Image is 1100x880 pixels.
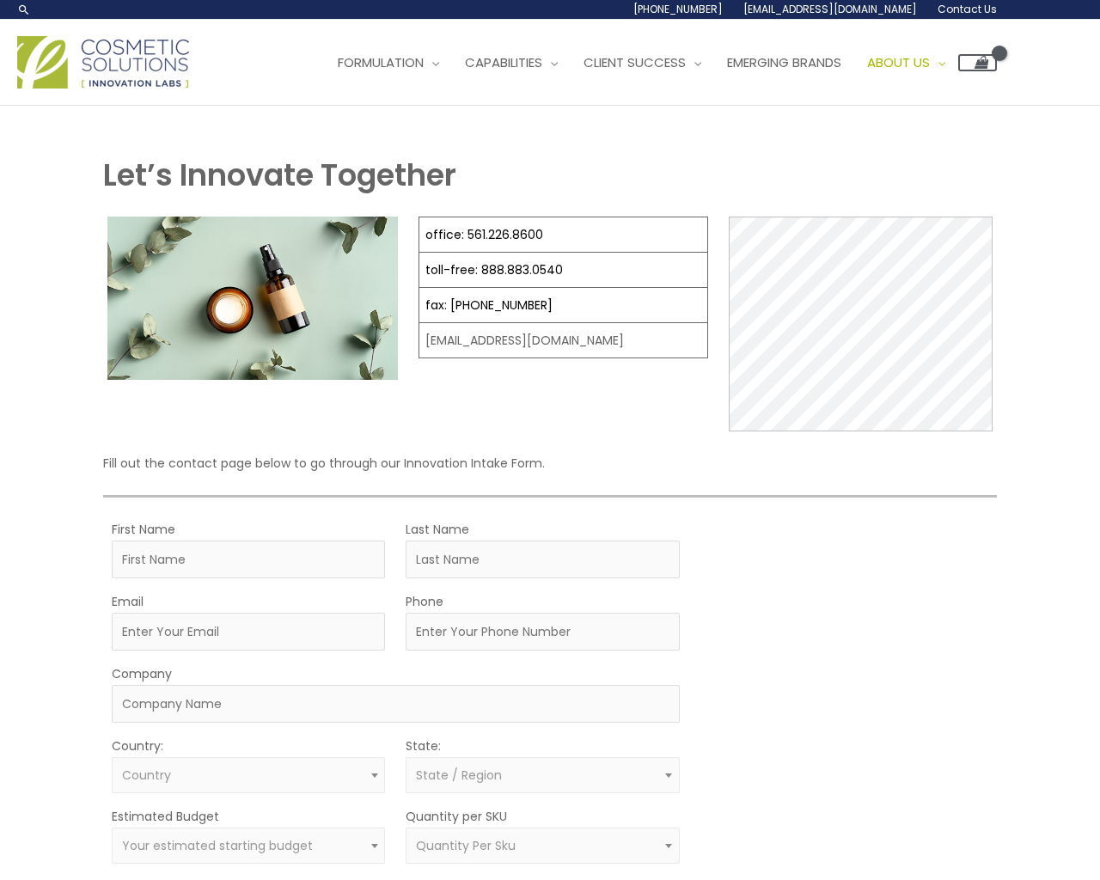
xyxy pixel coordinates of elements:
[465,53,542,71] span: Capabilities
[112,613,385,651] input: Enter Your Email
[112,590,144,613] label: Email
[416,767,502,784] span: State / Region
[867,53,930,71] span: About Us
[112,663,172,685] label: Company
[112,735,163,757] label: Country:
[107,217,397,380] img: Contact page image for private label skincare manufacturer Cosmetic solutions shows a skin care b...
[338,53,424,71] span: Formulation
[727,53,841,71] span: Emerging Brands
[406,541,679,578] input: Last Name
[103,154,456,196] strong: Let’s Innovate Together
[122,837,313,854] span: Your estimated starting budget
[958,54,997,71] a: View Shopping Cart, empty
[571,37,714,89] a: Client Success
[584,53,686,71] span: Client Success
[419,323,707,358] td: [EMAIL_ADDRESS][DOMAIN_NAME]
[112,541,385,578] input: First Name
[17,3,31,16] a: Search icon link
[854,37,958,89] a: About Us
[122,767,171,784] span: Country
[425,226,543,243] a: office: 561.226.8600
[103,452,997,474] p: Fill out the contact page below to go through our Innovation Intake Form.
[325,37,452,89] a: Formulation
[112,685,679,723] input: Company Name
[406,590,443,613] label: Phone
[406,613,679,651] input: Enter Your Phone Number
[406,805,507,828] label: Quantity per SKU
[452,37,571,89] a: Capabilities
[416,837,516,854] span: Quantity Per Sku
[714,37,854,89] a: Emerging Brands
[425,296,553,314] a: fax: [PHONE_NUMBER]
[406,518,469,541] label: Last Name
[17,36,189,89] img: Cosmetic Solutions Logo
[112,518,175,541] label: First Name
[938,2,997,16] span: Contact Us
[112,805,219,828] label: Estimated Budget
[312,37,997,89] nav: Site Navigation
[406,735,441,757] label: State:
[425,261,563,278] a: toll-free: 888.883.0540
[743,2,917,16] span: [EMAIL_ADDRESS][DOMAIN_NAME]
[633,2,723,16] span: [PHONE_NUMBER]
